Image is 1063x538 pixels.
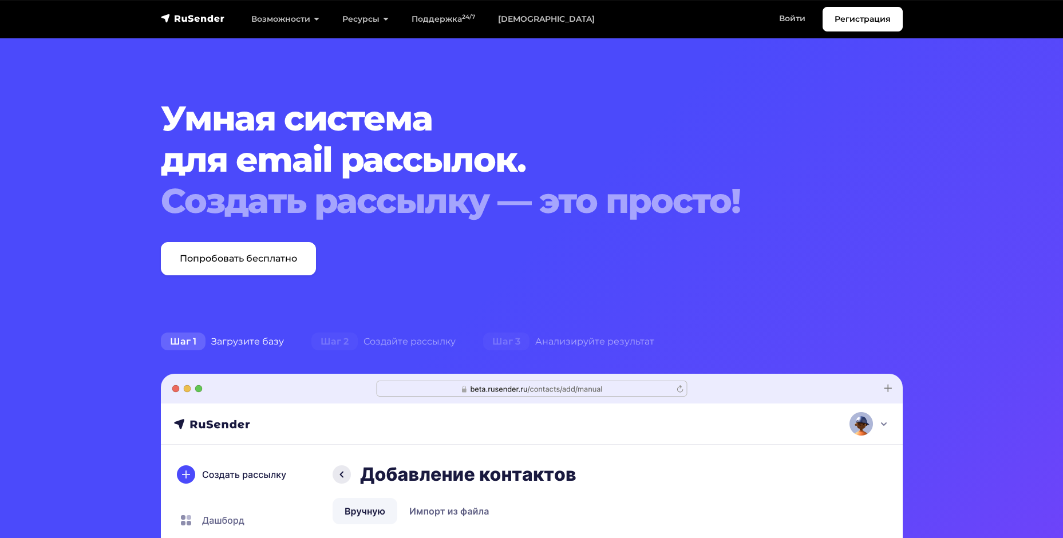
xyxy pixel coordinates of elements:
div: Создайте рассылку [298,330,469,353]
a: Ресурсы [331,7,400,31]
div: Загрузите базу [147,330,298,353]
h1: Умная система для email рассылок. [161,98,840,221]
a: Войти [768,7,817,30]
img: RuSender [161,13,225,24]
div: Анализируйте результат [469,330,668,353]
span: Шаг 2 [311,333,358,351]
a: Регистрация [823,7,903,31]
span: Шаг 1 [161,333,206,351]
span: Шаг 3 [483,333,529,351]
a: [DEMOGRAPHIC_DATA] [487,7,606,31]
div: Создать рассылку — это просто! [161,180,840,221]
sup: 24/7 [462,13,475,21]
a: Попробовать бесплатно [161,242,316,275]
a: Поддержка24/7 [400,7,487,31]
a: Возможности [240,7,331,31]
